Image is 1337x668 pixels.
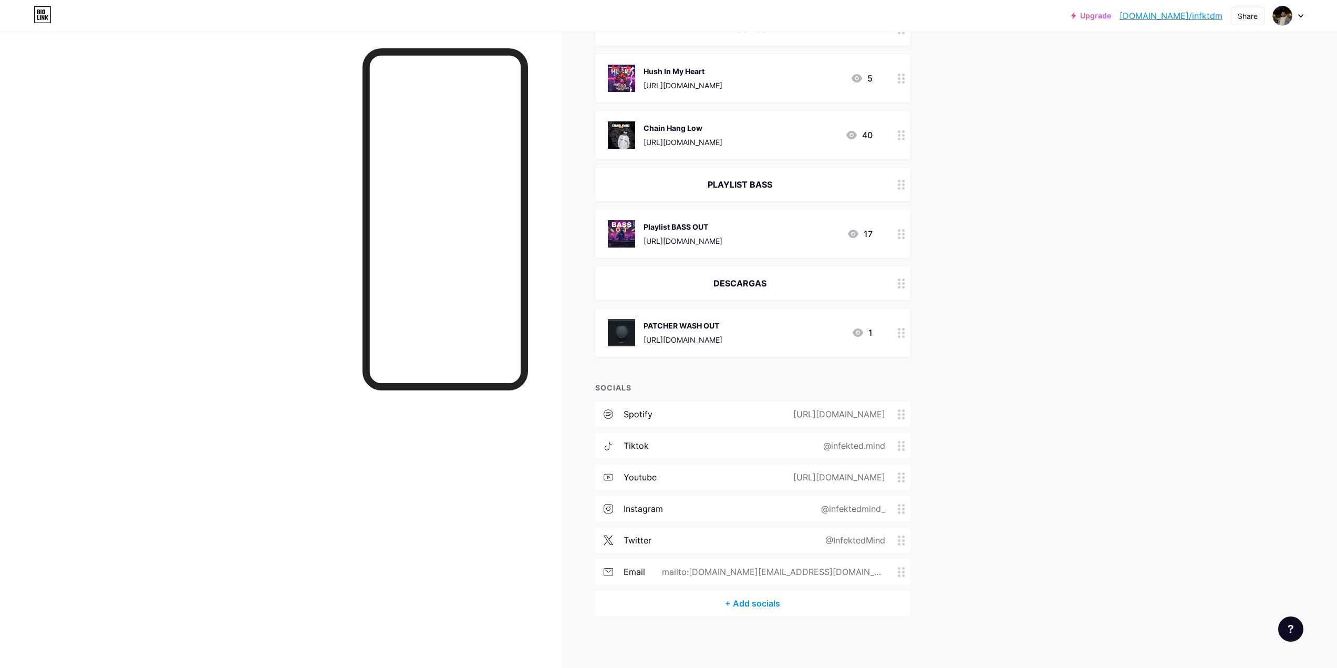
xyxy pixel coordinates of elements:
div: [URL][DOMAIN_NAME] [644,80,722,91]
div: mailto:[DOMAIN_NAME][EMAIL_ADDRESS][DOMAIN_NAME] [645,566,898,578]
div: + Add socials [595,591,910,616]
div: Hush In My Heart [644,66,722,77]
div: [URL][DOMAIN_NAME] [776,471,898,484]
div: twitter [624,534,651,547]
iframe: To enrich screen reader interactions, please activate Accessibility in Grammarly extension settings [369,56,521,384]
div: [URL][DOMAIN_NAME] [776,408,898,420]
div: [URL][DOMAIN_NAME] [644,137,722,148]
div: @infektedmind_ [804,502,898,515]
div: [URL][DOMAIN_NAME] [644,334,722,345]
img: Chain Hang Low [608,121,635,149]
a: Upgrade [1071,12,1111,20]
div: email [624,566,645,578]
img: Hush In My Heart [608,65,635,92]
div: youtube [624,471,657,484]
div: 5 [851,72,873,85]
div: SOCIALS [595,382,910,393]
div: instagram [624,502,663,515]
div: PATCHER WASH OUT [644,320,722,331]
img: Playlist BASS OUT [608,220,635,248]
div: @InfektedMind [809,534,898,547]
div: @infekted.mind [806,439,898,452]
div: DESCARGAS [608,277,873,290]
div: tiktok [624,439,649,452]
div: Share [1238,11,1258,22]
a: [DOMAIN_NAME]/infktdm [1120,9,1222,22]
div: 40 [845,129,873,141]
div: 1 [852,326,873,339]
img: PATCHER WASH OUT [608,319,635,346]
div: Playlist BASS OUT [644,221,722,232]
div: spotify [624,408,652,420]
div: PLAYLIST BASS [608,178,873,191]
img: Jonathan Shaid Rios Aquino [1272,6,1292,26]
div: 17 [847,228,873,240]
div: Chain Hang Low [644,122,722,133]
div: [URL][DOMAIN_NAME] [644,235,722,246]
